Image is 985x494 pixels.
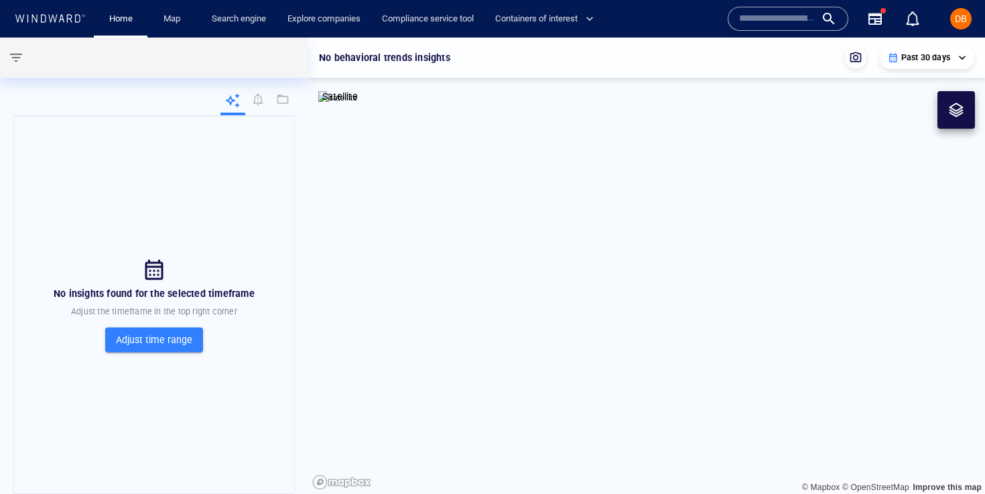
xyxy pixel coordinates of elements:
[282,7,366,31] a: Explore companies
[377,7,479,31] a: Compliance service tool
[913,483,982,492] a: Map feedback
[99,7,142,31] button: Home
[802,483,840,492] a: Mapbox
[905,11,921,27] div: Notification center
[490,7,605,31] button: Containers of interest
[312,475,371,490] a: Mapbox logo
[158,7,190,31] a: Map
[901,52,950,64] p: Past 30 days
[104,7,138,31] a: Home
[71,306,237,318] p: Adjust the timeframe in the top right corner
[105,327,203,352] button: Adjust time range
[947,5,974,32] button: DB
[153,7,196,31] button: Map
[318,91,358,105] img: satellite
[116,331,192,348] span: Adjust time range
[842,483,909,492] a: OpenStreetMap
[928,434,975,484] iframe: Chat
[308,38,985,494] canvas: Map
[955,13,967,24] span: DB
[206,7,271,31] a: Search engine
[495,11,594,27] span: Containers of interest
[54,286,255,302] h6: No insights found for the selected timeframe
[319,50,450,66] p: No behavioral trends insights
[322,88,358,105] p: Satellite
[888,52,966,64] div: Past 30 days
